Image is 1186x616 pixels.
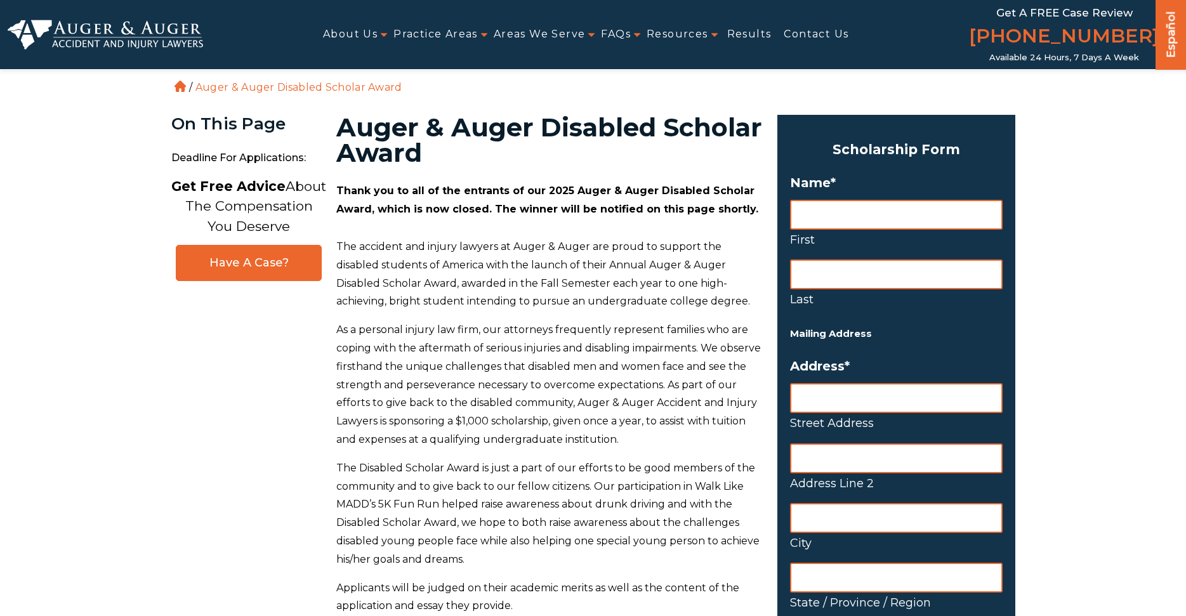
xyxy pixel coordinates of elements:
[601,20,631,49] a: FAQs
[784,20,848,49] a: Contact Us
[336,185,758,215] strong: Thank you to all of the entrants of our 2025 Auger & Auger Disabled Scholar Award, which is now c...
[790,175,1003,190] label: Name
[790,325,1003,343] h5: Mailing Address
[969,22,1159,53] a: [PHONE_NUMBER]
[176,245,322,281] a: Have A Case?
[189,256,308,270] span: Have A Case?
[171,145,327,171] span: Deadline for Applications:
[790,533,1003,553] label: City
[336,238,762,311] p: The accident and injury lawyers at Auger & Auger are proud to support the disabled students of Am...
[393,20,478,49] a: Practice Areas
[175,81,186,92] a: Home
[192,81,405,93] li: Auger & Auger Disabled Scholar Award
[647,20,708,49] a: Resources
[336,579,762,616] p: Applicants will be judged on their academic merits as well as the content of the application and ...
[790,138,1003,162] h3: Scholarship Form
[790,473,1003,494] label: Address Line 2
[336,115,762,166] h1: Auger & Auger Disabled Scholar Award
[989,53,1139,63] span: Available 24 Hours, 7 Days a Week
[494,20,586,49] a: Areas We Serve
[790,230,1003,250] label: First
[323,20,378,49] a: About Us
[996,6,1133,19] span: Get a FREE Case Review
[790,593,1003,613] label: State / Province / Region
[790,413,1003,433] label: Street Address
[336,321,762,449] p: As a personal injury law firm, our attorneys frequently represent families who are coping with th...
[336,459,762,569] p: The Disabled Scholar Award is just a part of our efforts to be good members of the community and ...
[171,178,286,194] strong: Get Free Advice
[727,20,772,49] a: Results
[790,358,1003,374] label: Address
[790,289,1003,310] label: Last
[8,20,203,49] img: Auger & Auger Accident and Injury Lawyers Logo
[171,115,327,133] div: On This Page
[171,176,326,237] p: About The Compensation You Deserve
